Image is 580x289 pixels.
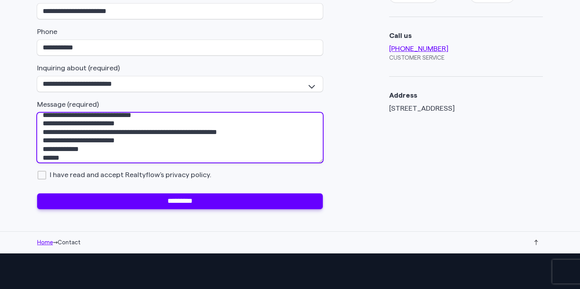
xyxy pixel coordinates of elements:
label: Phone [37,27,57,36]
p: Customer Service [389,54,543,62]
a: Home [37,240,53,246]
address: [STREET_ADDRESS] [389,104,543,113]
nav: breadcrumbs [37,239,81,246]
p: Address [389,91,543,100]
span: I have read and accept Realtyflow's privacy policy. [37,170,211,179]
label: Inquiring about (required) [37,64,120,72]
a: [PHONE_NUMBER] [389,45,448,52]
span: ⇝ [53,240,58,246]
p: Call us [389,31,543,40]
label: Message (required) [37,100,99,109]
span: Contact [58,240,81,246]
